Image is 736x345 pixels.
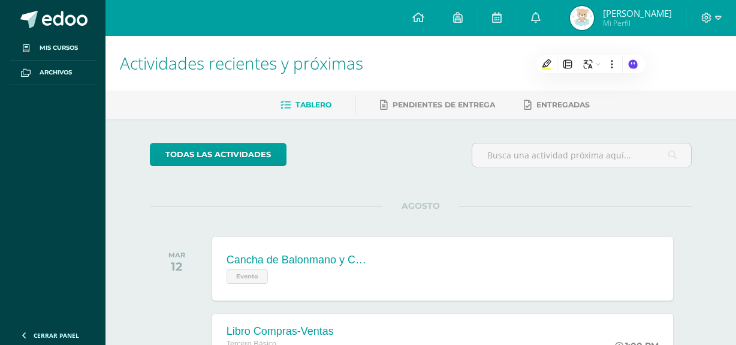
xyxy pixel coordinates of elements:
[393,100,495,109] span: Pendientes de entrega
[603,18,672,28] span: Mi Perfil
[280,95,331,115] a: Tablero
[40,68,72,77] span: Archivos
[227,269,268,284] span: Evento
[10,61,96,85] a: Archivos
[603,7,672,19] span: [PERSON_NAME]
[227,325,334,338] div: Libro Compras-Ventas
[10,36,96,61] a: Mis cursos
[227,254,370,266] div: Cancha de Balonmano y Contenido
[168,251,185,259] div: MAR
[570,6,594,30] img: 06f849760aa486a9e17b1225f46ca6c0.png
[295,100,331,109] span: Tablero
[168,259,185,274] div: 12
[472,143,692,167] input: Busca una actividad próxima aquí...
[40,43,78,53] span: Mis cursos
[524,95,590,115] a: Entregadas
[150,143,286,166] a: todas las Actividades
[120,52,363,74] span: Actividades recientes y próximas
[34,331,79,340] span: Cerrar panel
[536,100,590,109] span: Entregadas
[382,200,459,211] span: AGOSTO
[380,95,495,115] a: Pendientes de entrega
